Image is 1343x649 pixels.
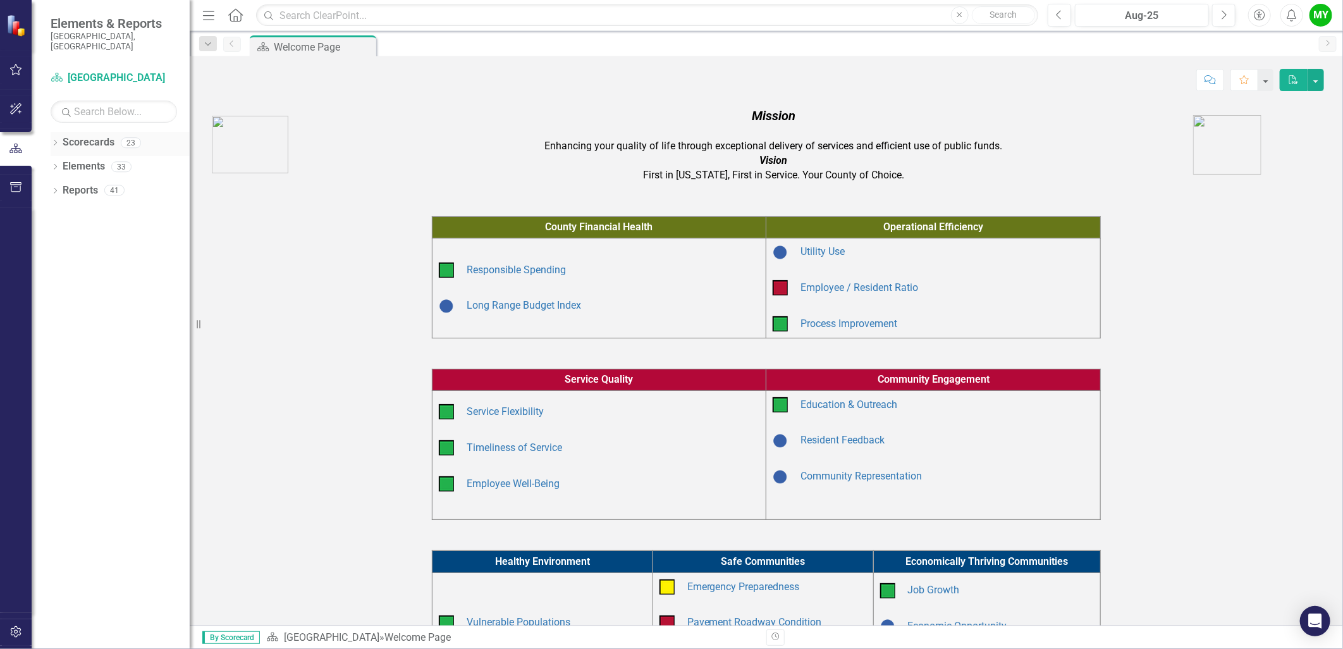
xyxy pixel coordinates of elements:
[773,245,788,260] img: Baselining
[6,15,28,37] img: ClearPoint Strategy
[800,318,897,330] a: Process Improvement
[495,555,590,567] span: Healthy Environment
[384,631,451,643] div: Welcome Page
[687,616,822,628] a: Pavement Roadway Condition
[752,108,795,123] em: Mission
[284,631,379,643] a: [GEOGRAPHIC_DATA]
[357,104,1190,186] td: Enhancing your quality of life through exceptional delivery of services and efficient use of publ...
[687,581,800,593] a: Emergency Preparedness
[51,31,177,52] small: [GEOGRAPHIC_DATA], [GEOGRAPHIC_DATA]
[878,373,990,385] span: Community Engagement
[760,154,788,166] em: Vision
[63,135,114,150] a: Scorecards
[565,373,634,385] span: Service Quality
[63,183,98,198] a: Reports
[104,185,125,196] div: 41
[1300,606,1330,636] div: Open Intercom Messenger
[121,137,141,148] div: 23
[773,397,788,412] img: On Target
[773,469,788,485] img: Baselining
[1079,8,1205,23] div: Aug-25
[800,399,897,411] a: Education & Outreach
[990,9,1017,20] span: Search
[256,4,1038,27] input: Search ClearPoint...
[880,619,895,634] img: Baselining
[467,299,581,311] a: Long Range Budget Index
[972,6,1035,24] button: Search
[1075,4,1209,27] button: Aug-25
[212,116,288,173] img: AC_Logo.png
[880,583,895,598] img: On Target
[439,404,454,419] img: On Target
[51,101,177,123] input: Search Below...
[439,476,454,491] img: On Target
[467,405,544,417] a: Service Flexibility
[202,631,260,644] span: By Scorecard
[800,281,918,294] a: Employee / Resident Ratio
[439,263,454,278] img: On Target
[883,221,983,233] span: Operational Efficiency
[800,434,885,446] a: Resident Feedback
[773,316,788,331] img: On Target
[659,579,675,595] img: Caution
[439,615,454,631] img: On Target
[467,478,560,490] a: Employee Well-Being
[439,440,454,455] img: On Target
[467,616,570,628] a: Vulnerable Populations
[908,584,960,596] a: Job Growth
[800,245,845,257] a: Utility Use
[51,16,177,31] span: Elements & Reports
[467,264,566,276] a: Responsible Spending
[800,470,922,482] a: Community Representation
[111,161,132,172] div: 33
[546,221,653,233] span: County Financial Health
[1193,115,1261,175] img: AA%20logo.png
[63,159,105,174] a: Elements
[274,39,373,55] div: Welcome Page
[773,280,788,295] img: Below Plan
[908,620,1007,632] a: Economic Opportunity
[266,631,757,645] div: »
[439,299,454,314] img: Baselining
[659,615,675,631] img: Below Plan
[1309,4,1332,27] button: MY
[467,442,562,454] a: Timeliness of Service
[721,555,805,567] span: Safe Communities
[773,433,788,448] img: Baselining
[51,71,177,85] a: [GEOGRAPHIC_DATA]
[905,555,1068,567] span: Economically Thriving Communities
